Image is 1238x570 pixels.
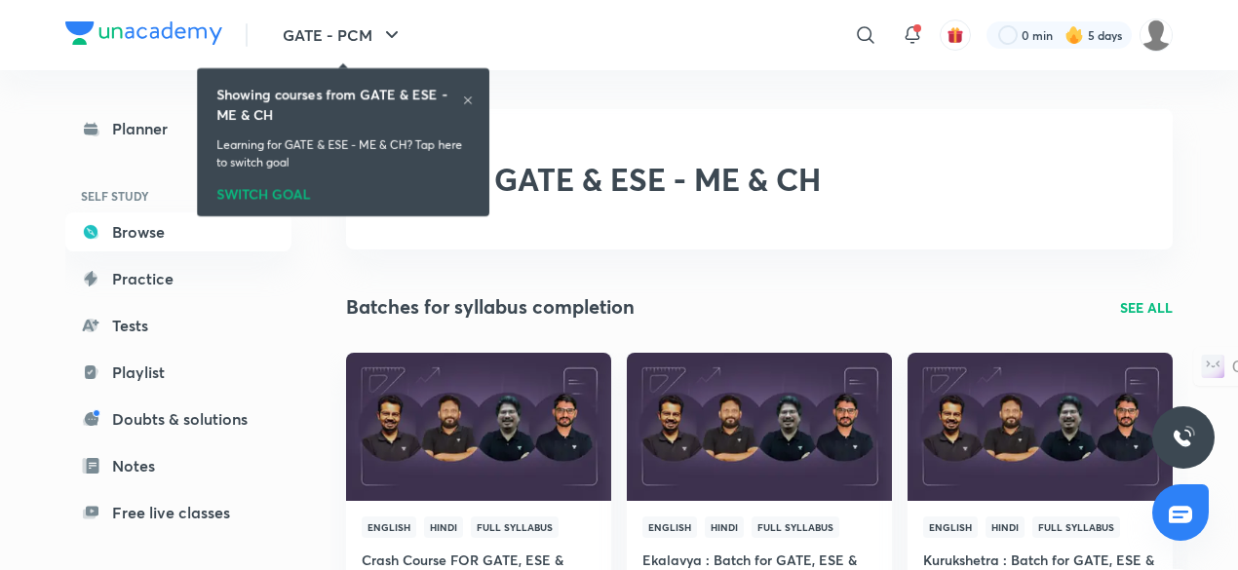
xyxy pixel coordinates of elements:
[947,26,964,44] img: avatar
[1064,25,1084,45] img: streak
[343,351,613,502] img: Thumbnail
[65,21,222,45] img: Company Logo
[65,493,291,532] a: Free live classes
[65,212,291,251] a: Browse
[65,399,291,438] a: Doubts & solutions
[624,351,894,502] img: Thumbnail
[65,109,291,148] a: Planner
[65,179,291,212] h6: SELF STUDY
[752,516,839,538] span: Full Syllabus
[705,516,744,538] span: Hindi
[271,16,415,55] button: GATE - PCM
[65,259,291,298] a: Practice
[216,136,470,171] p: Learning for GATE & ESE - ME & CH? Tap here to switch goal
[642,516,697,538] span: English
[1120,297,1173,318] a: SEE ALL
[65,446,291,485] a: Notes
[1032,516,1120,538] span: Full Syllabus
[346,292,635,322] h2: Batches for syllabus completion
[986,516,1025,538] span: Hindi
[362,516,416,538] span: English
[65,306,291,345] a: Tests
[494,161,821,198] h2: GATE & ESE - ME & CH
[65,21,222,50] a: Company Logo
[65,353,291,392] a: Playlist
[1172,426,1195,449] img: ttu
[923,516,978,538] span: English
[905,351,1175,502] img: Thumbnail
[1140,19,1173,52] img: yash Singh
[424,516,463,538] span: Hindi
[216,179,470,201] div: SWITCH GOAL
[940,19,971,51] button: avatar
[471,516,559,538] span: Full Syllabus
[216,84,462,125] h6: Showing courses from GATE & ESE - ME & CH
